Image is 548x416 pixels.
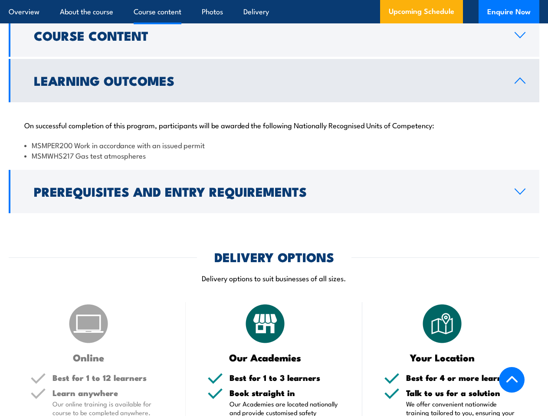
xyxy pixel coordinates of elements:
[34,185,501,197] h2: Prerequisites and Entry Requirements
[406,374,518,382] h5: Best for 4 or more learners
[34,29,501,41] h2: Course Content
[34,75,501,86] h2: Learning Outcomes
[9,13,539,57] a: Course Content
[24,140,524,150] li: MSMPER200 Work in accordance with an issued permit
[9,273,539,283] p: Delivery options to suit businesses of all sizes.
[230,389,341,397] h5: Book straight in
[24,57,524,67] li: Applying for a permit
[384,352,500,362] h3: Your Location
[406,389,518,397] h5: Talk to us for a solution
[24,150,524,160] li: MSMWHS217 Gas test atmospheres
[30,352,147,362] h3: Online
[24,120,524,129] p: On successful completion of this program, participants will be awarded the following Nationally R...
[53,389,164,397] h5: Learn anywhere
[53,374,164,382] h5: Best for 1 to 12 learners
[9,59,539,102] a: Learning Outcomes
[230,374,341,382] h5: Best for 1 to 3 learners
[207,352,324,362] h3: Our Academies
[9,170,539,213] a: Prerequisites and Entry Requirements
[214,251,334,262] h2: DELIVERY OPTIONS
